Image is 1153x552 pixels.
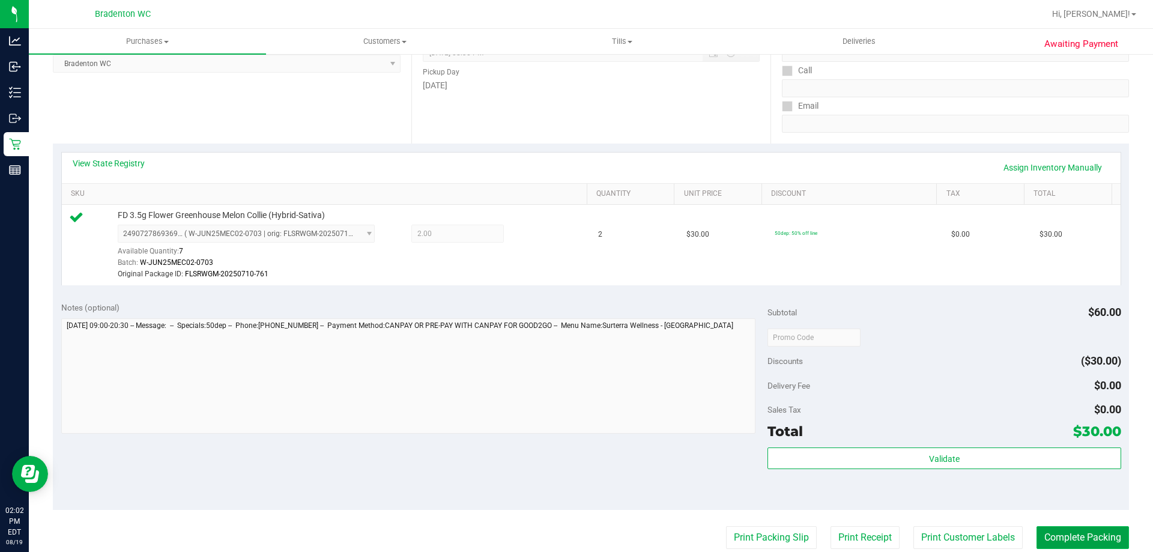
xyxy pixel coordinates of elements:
[9,164,21,176] inline-svg: Reports
[1033,189,1107,199] a: Total
[118,258,138,267] span: Batch:
[1036,526,1129,549] button: Complete Packing
[946,189,1020,199] a: Tax
[9,112,21,124] inline-svg: Outbound
[1044,37,1118,51] span: Awaiting Payment
[1081,354,1121,367] span: ($30.00)
[9,138,21,150] inline-svg: Retail
[118,210,325,221] span: FD 3.5g Flower Greenhouse Melon Collie (Hybrid-Sativa)
[782,62,812,79] label: Call
[118,270,183,278] span: Original Package ID:
[61,303,120,312] span: Notes (optional)
[5,505,23,538] p: 02:02 PM EDT
[9,61,21,73] inline-svg: Inbound
[504,36,740,47] span: Tills
[767,447,1121,469] button: Validate
[95,9,151,19] span: Bradenton WC
[596,189,670,199] a: Quantity
[767,405,801,414] span: Sales Tax
[782,79,1129,97] input: Format: (999) 999-9999
[782,97,819,115] label: Email
[913,526,1023,549] button: Print Customer Labels
[267,36,503,47] span: Customers
[831,526,900,549] button: Print Receipt
[767,381,810,390] span: Delivery Fee
[1088,306,1121,318] span: $60.00
[185,270,268,278] span: FLSRWGM-20250710-761
[929,454,960,464] span: Validate
[767,329,861,347] input: Promo Code
[1040,229,1062,240] span: $30.00
[29,36,266,47] span: Purchases
[503,29,740,54] a: Tills
[140,258,213,267] span: W-JUN25MEC02-0703
[996,157,1110,178] a: Assign Inventory Manually
[5,538,23,547] p: 08/19
[179,247,183,255] span: 7
[771,189,932,199] a: Discount
[9,35,21,47] inline-svg: Analytics
[740,29,978,54] a: Deliveries
[686,229,709,240] span: $30.00
[951,229,970,240] span: $0.00
[684,189,757,199] a: Unit Price
[12,456,48,492] iframe: Resource center
[71,189,582,199] a: SKU
[1073,423,1121,440] span: $30.00
[726,526,817,549] button: Print Packing Slip
[1094,379,1121,392] span: $0.00
[266,29,503,54] a: Customers
[598,229,602,240] span: 2
[9,86,21,99] inline-svg: Inventory
[826,36,892,47] span: Deliveries
[767,350,803,372] span: Discounts
[423,67,459,77] label: Pickup Day
[73,157,145,169] a: View State Registry
[29,29,266,54] a: Purchases
[767,423,803,440] span: Total
[767,308,797,317] span: Subtotal
[118,243,388,266] div: Available Quantity:
[1052,9,1130,19] span: Hi, [PERSON_NAME]!
[423,79,759,92] div: [DATE]
[775,230,817,236] span: 50dep: 50% off line
[1094,403,1121,416] span: $0.00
